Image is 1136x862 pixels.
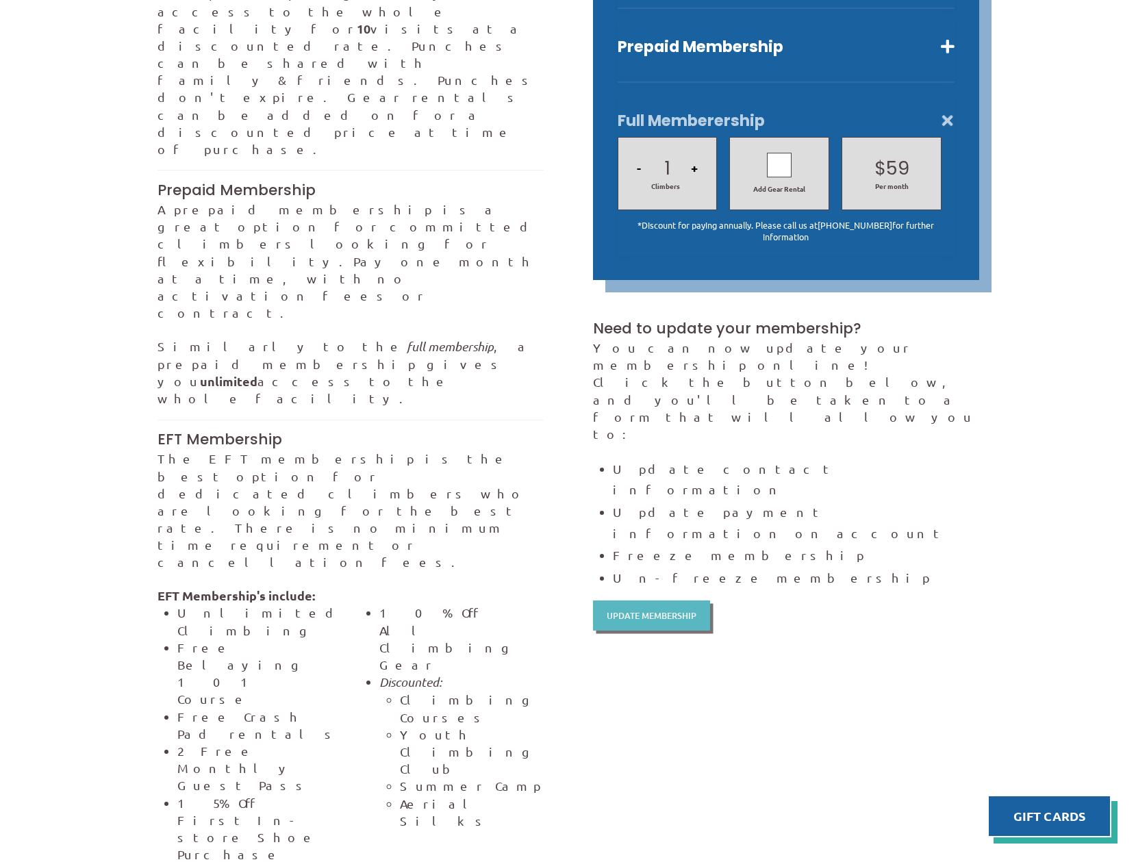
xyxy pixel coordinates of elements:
p: The EFT membership is the best option for dedicated climbers who are looking for the best rate. T... [157,450,544,570]
em: full membership [407,339,494,354]
span: Add Gear Rental [736,184,822,194]
h3: EFT Membership [157,429,544,450]
h3: Need to update your membership? [593,318,979,339]
p: 59 [886,156,909,182]
li: Free Belaying 101 Course [177,639,342,708]
li: Aerial Silks [400,795,544,829]
h2: 1 [624,156,710,182]
a: [PHONE_NUMBER] [818,219,892,231]
button: + [687,144,702,191]
span: Update contact information [613,461,837,497]
span: Un-freeze membership [613,570,931,585]
span: Update Membership [607,611,696,620]
li: Unlimited Climbing [177,604,342,638]
strong: unlimited [200,373,257,389]
li: Climbing Courses [400,691,544,725]
li: Summer Camp [400,777,544,794]
p: *Discount for paying annually. Please call us at for further information [618,219,955,243]
h2: $ [848,156,935,182]
strong: EFT Membership's include: [157,587,544,604]
h3: Prepaid Membership [157,180,544,201]
span: Climbers [651,181,680,191]
button: - [633,144,645,191]
p: Similarly to the , a prepaid membership gives you access to the whole facility. [157,338,544,407]
span: Per month [855,181,928,191]
span: Freeze membership [613,548,866,562]
strong: 10 [357,21,370,36]
p: You can now update your membership online! Click the button below, and you'll be taken to a form ... [593,339,979,442]
li: Youth Climbing Club [400,726,544,778]
li: 10% Off All Climbing Gear [379,604,544,673]
li: 2 Free Monthly Guest Pass [177,742,342,794]
li: Free Crash Pad rentals [177,708,342,742]
span: Update payment information on account [613,505,947,540]
p: Pay one month at a time, with no activation fees or contract. [157,201,544,321]
span: A prepaid membership is a great option for committed climbers looking for flexibility. [157,202,541,268]
a: Update Membership [593,600,711,630]
em: Discounted: [379,674,442,689]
